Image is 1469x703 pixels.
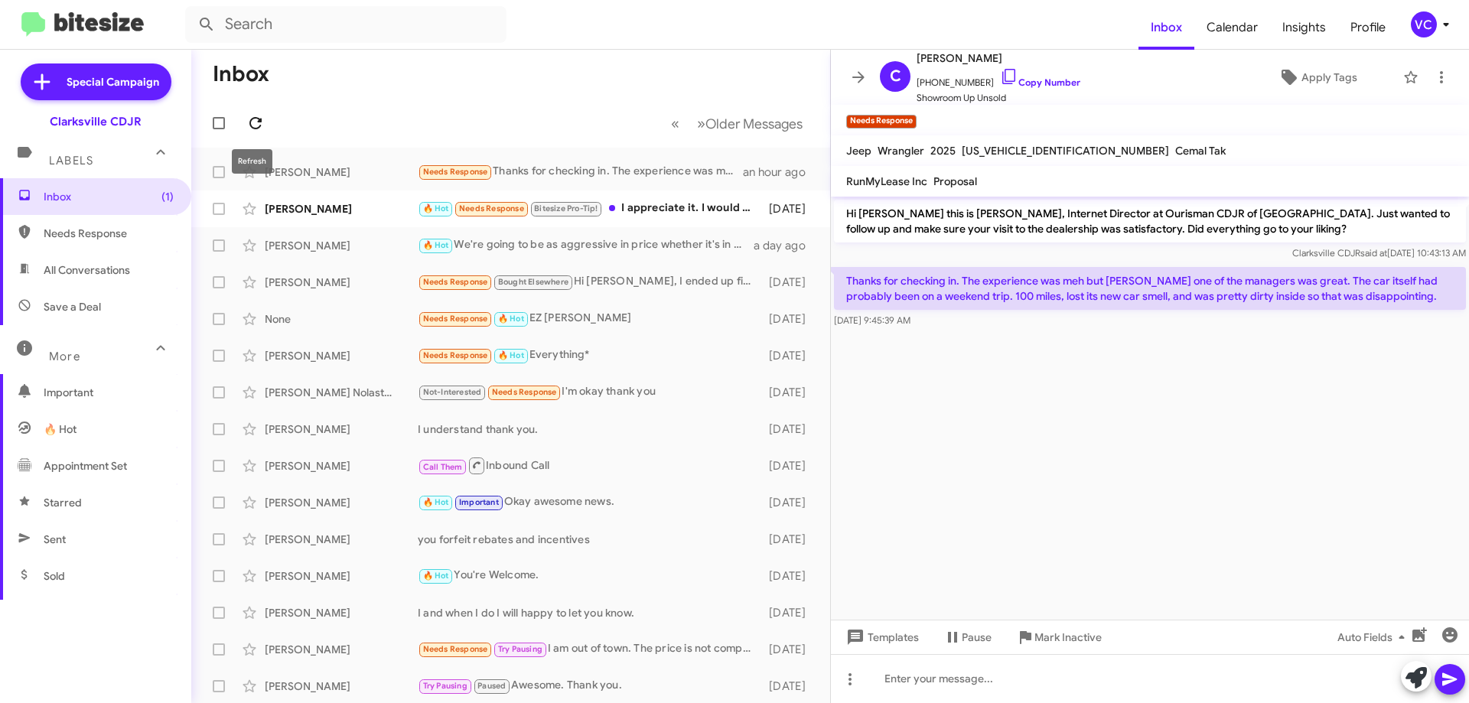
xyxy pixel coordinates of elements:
[418,163,743,181] div: Thanks for checking in. The experience was meh but [PERSON_NAME] one of the managers was great. T...
[534,203,598,213] span: Bitesize Pro-Tip!
[418,421,761,437] div: I understand thank you.
[1000,76,1080,88] a: Copy Number
[418,456,761,475] div: Inbound Call
[761,605,818,620] div: [DATE]
[1270,5,1338,50] a: Insights
[671,114,679,133] span: «
[423,681,467,691] span: Try Pausing
[1292,247,1466,259] span: Clarksville CDJR [DATE] 10:43:13 AM
[49,350,80,363] span: More
[44,226,174,241] span: Needs Response
[917,67,1080,90] span: [PHONE_NUMBER]
[917,49,1080,67] span: [PERSON_NAME]
[265,532,418,547] div: [PERSON_NAME]
[418,200,761,217] div: I appreciate it. I would also like to know more about out the van I was offered, if it's still av...
[761,679,818,694] div: [DATE]
[688,108,812,139] button: Next
[933,174,977,188] span: Proposal
[265,201,418,216] div: [PERSON_NAME]
[663,108,812,139] nav: Page navigation example
[834,314,910,326] span: [DATE] 9:45:39 AM
[265,164,418,180] div: [PERSON_NAME]
[185,6,506,43] input: Search
[418,532,761,547] div: you forfeit rebates and incentives
[843,623,919,651] span: Templates
[1337,623,1411,651] span: Auto Fields
[1194,5,1270,50] a: Calendar
[67,74,159,90] span: Special Campaign
[846,174,927,188] span: RunMyLease Inc
[1360,247,1387,259] span: said at
[498,277,568,287] span: Bought Elsewhere
[761,495,818,510] div: [DATE]
[1239,63,1396,91] button: Apply Tags
[44,385,174,400] span: Important
[1338,5,1398,50] a: Profile
[423,314,488,324] span: Needs Response
[44,421,77,437] span: 🔥 Hot
[831,623,931,651] button: Templates
[418,273,761,291] div: Hi [PERSON_NAME], I ended up finding another car elsewhere so I don't need any help. But thank you!
[418,236,754,254] div: We're going to be as aggressive in price whether it's in stock or not. At this point, if you cont...
[1325,623,1423,651] button: Auto Fields
[761,385,818,400] div: [DATE]
[834,200,1466,242] p: Hi [PERSON_NAME] this is [PERSON_NAME], Internet Director at Ourisman CDJR of [GEOGRAPHIC_DATA]. ...
[1004,623,1114,651] button: Mark Inactive
[477,681,506,691] span: Paused
[662,108,689,139] button: Previous
[423,571,449,581] span: 🔥 Hot
[418,493,761,511] div: Okay awesome news.
[423,497,449,507] span: 🔥 Hot
[232,149,272,174] div: Refresh
[423,203,449,213] span: 🔥 Hot
[265,238,418,253] div: [PERSON_NAME]
[846,144,871,158] span: Jeep
[1138,5,1194,50] a: Inbox
[498,314,524,324] span: 🔥 Hot
[423,240,449,250] span: 🔥 Hot
[1034,623,1102,651] span: Mark Inactive
[265,311,418,327] div: None
[962,144,1169,158] span: [US_VEHICLE_IDENTIFICATION_NUMBER]
[265,679,418,694] div: [PERSON_NAME]
[834,267,1466,310] p: Thanks for checking in. The experience was meh but [PERSON_NAME] one of the managers was great. T...
[878,144,924,158] span: Wrangler
[761,421,818,437] div: [DATE]
[265,458,418,474] div: [PERSON_NAME]
[761,348,818,363] div: [DATE]
[265,275,418,290] div: [PERSON_NAME]
[418,347,761,364] div: Everything*
[761,642,818,657] div: [DATE]
[423,644,488,654] span: Needs Response
[418,640,761,658] div: I am out of town. The price is not competitive after they informed me that I don't qualify for th...
[44,299,101,314] span: Save a Deal
[492,387,557,397] span: Needs Response
[890,64,901,89] span: C
[44,458,127,474] span: Appointment Set
[418,310,761,327] div: EZ [PERSON_NAME]
[265,348,418,363] div: [PERSON_NAME]
[44,568,65,584] span: Sold
[1301,63,1357,91] span: Apply Tags
[498,644,542,654] span: Try Pausing
[265,605,418,620] div: [PERSON_NAME]
[44,532,66,547] span: Sent
[50,114,142,129] div: Clarksville CDJR
[49,154,93,168] span: Labels
[44,495,82,510] span: Starred
[917,90,1080,106] span: Showroom Up Unsold
[846,115,917,129] small: Needs Response
[44,189,174,204] span: Inbox
[21,63,171,100] a: Special Campaign
[498,350,524,360] span: 🔥 Hot
[931,623,1004,651] button: Pause
[459,497,499,507] span: Important
[743,164,818,180] div: an hour ago
[265,385,418,400] div: [PERSON_NAME] Nolastname119587306
[418,605,761,620] div: I and when I do I will happy to let you know.
[418,567,761,584] div: You're Welcome.
[423,167,488,177] span: Needs Response
[459,203,524,213] span: Needs Response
